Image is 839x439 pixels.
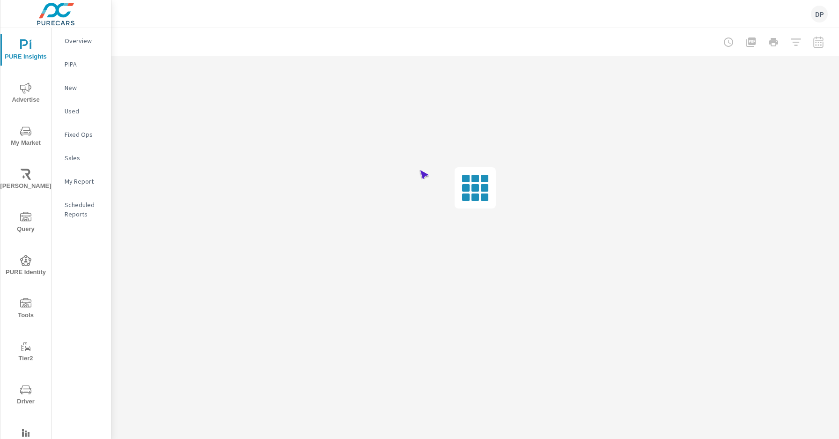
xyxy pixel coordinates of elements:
[3,212,48,235] span: Query
[65,200,103,219] p: Scheduled Reports
[65,60,103,69] p: PIPA
[3,82,48,105] span: Advertise
[65,36,103,45] p: Overview
[65,153,103,163] p: Sales
[52,81,111,95] div: New
[65,130,103,139] p: Fixed Ops
[811,6,828,22] div: DP
[52,151,111,165] div: Sales
[52,174,111,188] div: My Report
[3,298,48,321] span: Tools
[52,198,111,221] div: Scheduled Reports
[52,34,111,48] div: Overview
[65,83,103,92] p: New
[3,384,48,407] span: Driver
[52,57,111,71] div: PIPA
[65,106,103,116] p: Used
[52,127,111,141] div: Fixed Ops
[3,341,48,364] span: Tier2
[3,169,48,192] span: [PERSON_NAME]
[52,104,111,118] div: Used
[65,177,103,186] p: My Report
[3,126,48,149] span: My Market
[3,255,48,278] span: PURE Identity
[3,39,48,62] span: PURE Insights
